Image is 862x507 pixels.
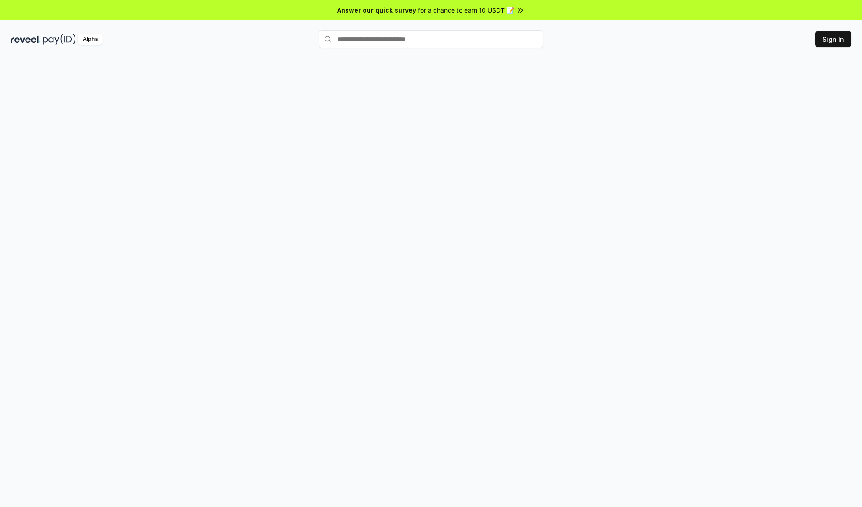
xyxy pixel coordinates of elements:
img: reveel_dark [11,34,41,45]
img: pay_id [43,34,76,45]
div: Alpha [78,34,103,45]
button: Sign In [815,31,851,47]
span: Answer our quick survey [337,5,416,15]
span: for a chance to earn 10 USDT 📝 [418,5,514,15]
